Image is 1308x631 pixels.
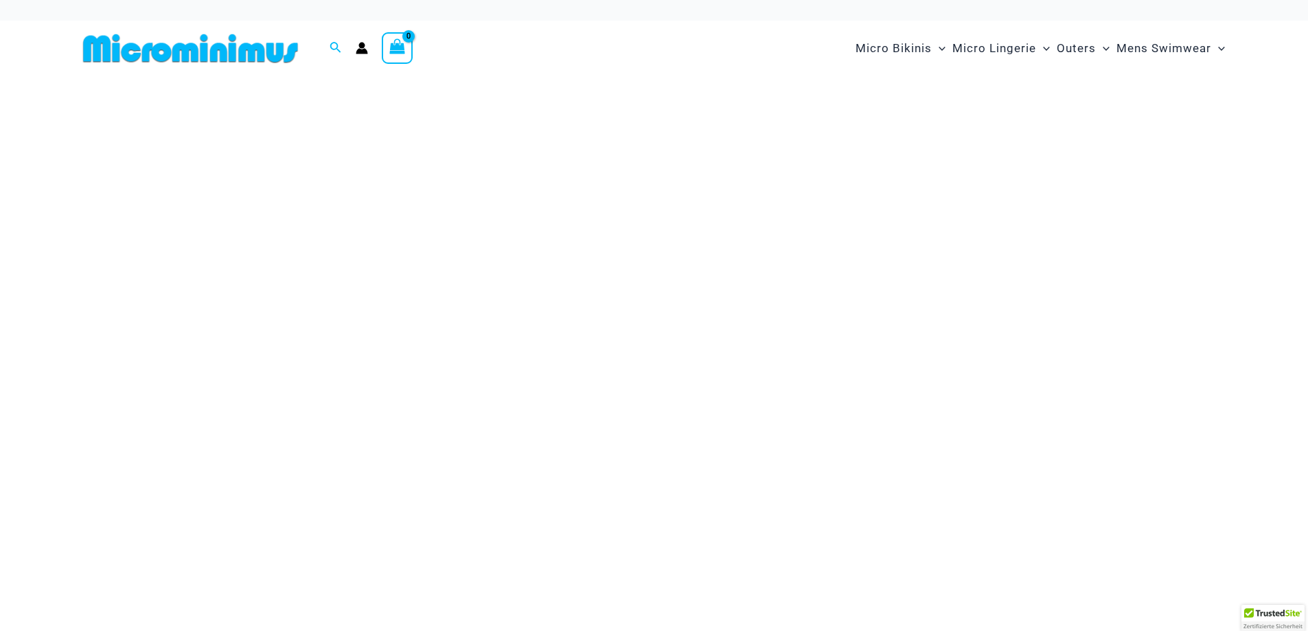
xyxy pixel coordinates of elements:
[1096,31,1110,66] span: Menu Toggle
[850,25,1231,71] nav: Site Navigation
[952,31,1036,66] span: Micro Lingerie
[356,42,368,54] a: Account icon link
[852,27,949,69] a: Micro BikinisMenu ToggleMenu Toggle
[1241,605,1305,631] div: TrustedSite Certified
[78,33,303,64] img: MM SHOP LOGO FLAT
[1211,31,1225,66] span: Menu Toggle
[932,31,945,66] span: Menu Toggle
[1057,31,1096,66] span: Outers
[1036,31,1050,66] span: Menu Toggle
[382,32,413,64] a: View Shopping Cart, empty
[1053,27,1113,69] a: OutersMenu ToggleMenu Toggle
[1113,27,1228,69] a: Mens SwimwearMenu ToggleMenu Toggle
[949,27,1053,69] a: Micro LingerieMenu ToggleMenu Toggle
[1116,31,1211,66] span: Mens Swimwear
[856,31,932,66] span: Micro Bikinis
[330,40,342,57] a: Search icon link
